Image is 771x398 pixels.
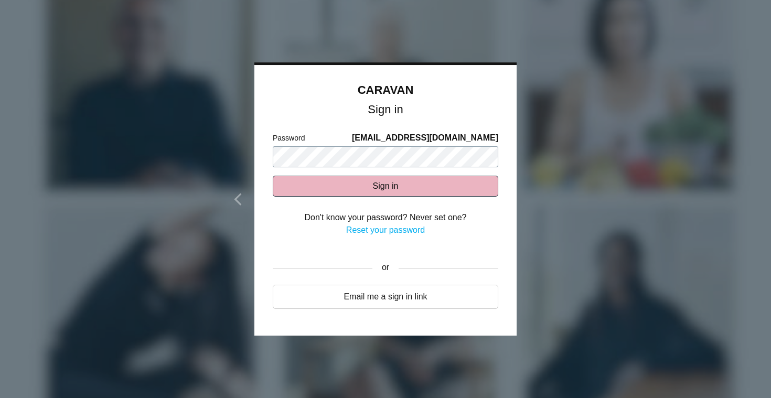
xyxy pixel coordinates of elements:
[372,255,399,281] div: or
[346,225,425,234] a: Reset your password
[273,211,498,224] div: Don't know your password? Never set one?
[273,105,498,114] h1: Sign in
[358,83,414,96] a: CARAVAN
[352,132,498,144] span: [EMAIL_ADDRESS][DOMAIN_NAME]
[273,285,498,309] a: Email me a sign in link
[273,133,305,144] label: Password
[273,176,498,197] button: Sign in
